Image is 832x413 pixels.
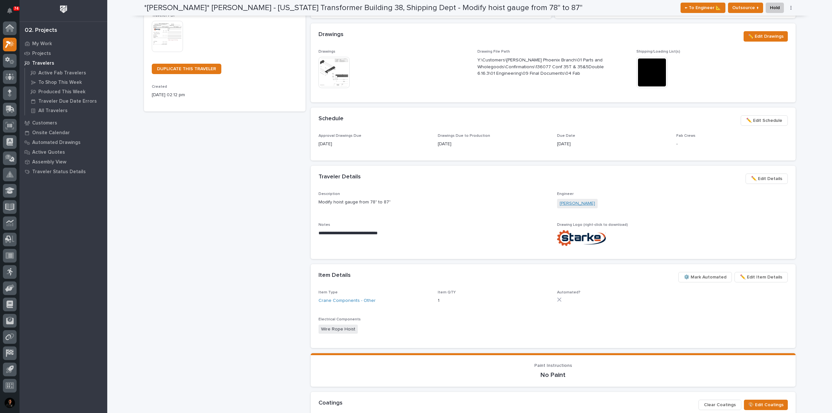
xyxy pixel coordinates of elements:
span: Paint Instructions [534,363,572,368]
a: DUPLICATE THIS TRAVELER [152,64,221,74]
h2: Drawings [318,31,344,38]
a: Onsite Calendar [19,128,107,137]
span: Drawings [318,50,335,54]
h2: Schedule [318,115,344,123]
a: Crane Components - Other [318,297,376,304]
span: Traveler PDF [152,14,176,18]
p: My Work [32,41,52,47]
p: [DATE] [438,141,549,148]
p: 74 [14,6,19,11]
span: Electrical Components [318,317,361,321]
p: Traveler Status Details [32,169,86,175]
p: Customers [32,120,57,126]
a: Active Fab Travelers [25,68,107,77]
h2: Traveler Details [318,174,361,181]
span: Fab Crews [676,134,695,138]
p: [DATE] [318,141,430,148]
a: [PERSON_NAME] [560,200,595,207]
p: No Paint [318,371,788,379]
p: [DATE] [557,141,669,148]
button: users-avatar [3,396,17,410]
span: Description [318,192,340,196]
a: Produced This Week [25,87,107,96]
span: 🎨 Edit Coatings [748,401,784,409]
span: Item Type [318,290,338,294]
p: Travelers [32,60,54,66]
span: ✏️ Edit Drawings [748,32,784,40]
p: Onsite Calendar [32,130,70,136]
h2: *[PERSON_NAME]* [PERSON_NAME] - [US_STATE] Transformer Building 38, Shipping Dept - Modify hoist ... [144,3,582,13]
span: DUPLICATE THIS TRAVELER [157,67,216,71]
span: ✏️ Edit Details [751,175,782,183]
p: To Shop This Week [38,80,82,85]
a: Traveler Status Details [19,167,107,176]
p: Y:\Customers\[PERSON_NAME] Phoenix Branch\01 Parts and Wholegoods\Confirmations\136077 Conf 35T &... [477,57,613,77]
span: Approval Drawings Due [318,134,361,138]
a: To Shop This Week [25,78,107,87]
span: ✏️ Edit Item Details [740,273,782,281]
span: Outsource ↑ [732,4,759,12]
span: Drawing File Path [477,50,510,54]
h2: Item Details [318,272,351,279]
span: Notes [318,223,330,227]
span: ⚙️ Mark Automated [684,273,726,281]
a: Travelers [19,58,107,68]
a: Projects [19,48,107,58]
span: Clear Coatings [704,401,736,409]
span: Item QTY [438,290,456,294]
div: 02. Projects [25,27,57,34]
p: Modify hoist gauge from 78" to 87" [318,199,549,206]
div: Notifications74 [8,8,17,18]
img: ormUav1mKw3rUShCwg1NBhYYk9qsBvzFarQvM7Nzrgk [557,230,606,246]
p: Traveler Due Date Errors [38,98,97,104]
span: Engineer [557,192,574,196]
button: ← To Engineer 📐 [681,3,725,13]
p: Automated Drawings [32,140,81,146]
button: Outsource ↑ [728,3,763,13]
span: Automated? [557,290,580,294]
span: Shipping/Loading List(s) [636,50,680,54]
p: Active Quotes [32,149,65,155]
span: Created [152,85,167,89]
button: ✏️ Edit Drawings [744,31,788,42]
span: Wire Rope Hoist [318,325,358,334]
p: 1 [438,297,549,304]
a: Customers [19,118,107,128]
p: - [676,141,788,148]
a: Traveler Due Date Errors [25,97,107,106]
h2: Coatings [318,400,343,407]
a: Automated Drawings [19,137,107,147]
button: ⚙️ Mark Automated [678,272,732,282]
button: ✏️ Edit Details [746,174,788,184]
span: Due Date [557,134,575,138]
p: Active Fab Travelers [38,70,86,76]
button: 🎨 Edit Coatings [744,400,788,410]
p: [DATE] 02:12 pm [152,92,298,98]
span: ✏️ Edit Schedule [746,117,782,124]
button: Hold [766,3,784,13]
a: Active Quotes [19,147,107,157]
a: Assembly View [19,157,107,167]
p: All Travelers [38,108,68,114]
span: ← To Engineer 📐 [685,4,721,12]
button: Notifications [3,4,17,18]
button: Clear Coatings [698,400,741,410]
a: All Travelers [25,106,107,115]
span: Hold [770,4,780,12]
span: Drawings Due to Production [438,134,490,138]
p: Produced This Week [38,89,85,95]
p: Projects [32,51,51,57]
img: Workspace Logo [58,3,70,15]
p: Assembly View [32,159,66,165]
button: ✏️ Edit Schedule [741,115,788,126]
a: My Work [19,39,107,48]
button: ✏️ Edit Item Details [734,272,788,282]
span: Drawing Logo (right-click to download) [557,223,628,227]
